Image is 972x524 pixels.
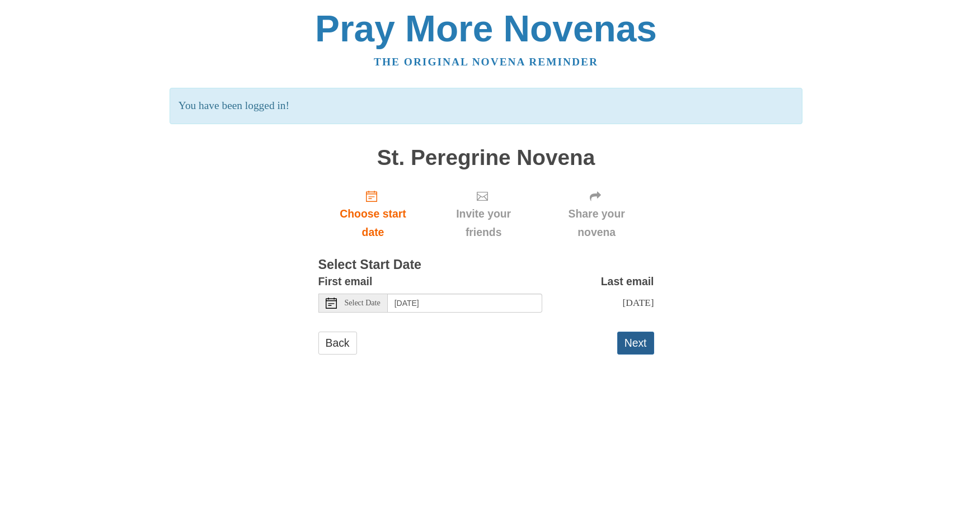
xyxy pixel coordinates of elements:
[617,332,654,355] button: Next
[318,272,373,291] label: First email
[439,205,528,242] span: Invite your friends
[318,146,654,170] h1: St. Peregrine Novena
[330,205,417,242] span: Choose start date
[551,205,643,242] span: Share your novena
[318,258,654,272] h3: Select Start Date
[428,181,539,247] div: Click "Next" to confirm your start date first.
[318,332,357,355] a: Back
[601,272,654,291] label: Last email
[622,297,654,308] span: [DATE]
[170,88,802,124] p: You have been logged in!
[315,8,657,49] a: Pray More Novenas
[539,181,654,247] div: Click "Next" to confirm your start date first.
[374,56,598,68] a: The original novena reminder
[318,181,428,247] a: Choose start date
[345,299,381,307] span: Select Date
